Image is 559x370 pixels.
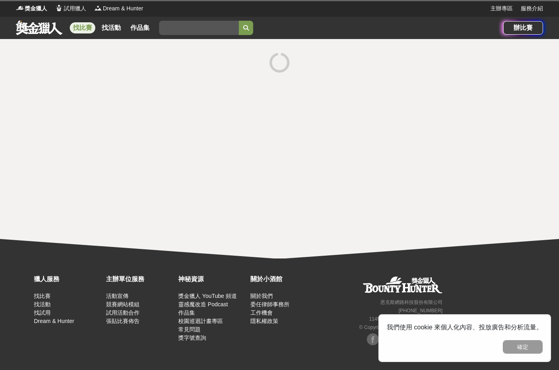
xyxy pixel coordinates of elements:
img: Logo [16,4,24,12]
button: 確定 [503,340,543,354]
img: Facebook [367,333,379,345]
a: 競賽網站模組 [106,301,140,307]
a: 隱私權政策 [250,318,278,324]
a: Dream & Hunter [34,318,74,324]
span: 試用獵人 [64,4,86,13]
a: 試用活動合作 [106,309,140,316]
img: Logo [55,4,63,12]
a: 找比賽 [34,293,51,299]
small: [PHONE_NUMBER] [399,308,443,313]
a: 委任律師事務所 [250,301,289,307]
a: 常見問題 [178,326,201,333]
a: 找比賽 [70,22,95,33]
a: 找活動 [34,301,51,307]
a: 工作機會 [250,309,273,316]
a: Logo獎金獵人 [16,4,47,13]
a: Logo試用獵人 [55,4,86,13]
small: © Copyright 2025 . All Rights Reserved. [359,325,443,330]
small: 11494 [STREET_ADDRESS] 3 樓 [369,316,443,322]
a: LogoDream & Hunter [94,4,143,13]
a: 靈感魔改造 Podcast [178,301,228,307]
span: Dream & Hunter [103,4,143,13]
span: 我們使用 cookie 來個人化內容、投放廣告和分析流量。 [387,324,543,331]
div: 主辦單位服務 [106,274,174,284]
a: 找活動 [98,22,124,33]
a: 找試用 [34,309,51,316]
a: 關於我們 [250,293,273,299]
a: 活動宣傳 [106,293,128,299]
a: 作品集 [127,22,153,33]
a: 獎金獵人 YouTube 頻道 [178,293,237,299]
a: 服務介紹 [521,4,543,13]
div: 獵人服務 [34,274,102,284]
img: Logo [94,4,102,12]
div: 神秘資源 [178,274,246,284]
a: 主辦專區 [490,4,513,13]
a: 張貼比賽佈告 [106,318,140,324]
a: 校園巡迴計畫專區 [178,318,223,324]
span: 獎金獵人 [25,4,47,13]
a: 獎字號查詢 [178,335,206,341]
small: 恩克斯網路科技股份有限公司 [380,300,443,305]
a: 作品集 [178,309,195,316]
a: 辦比賽 [503,21,543,35]
div: 關於小酒館 [250,274,319,284]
